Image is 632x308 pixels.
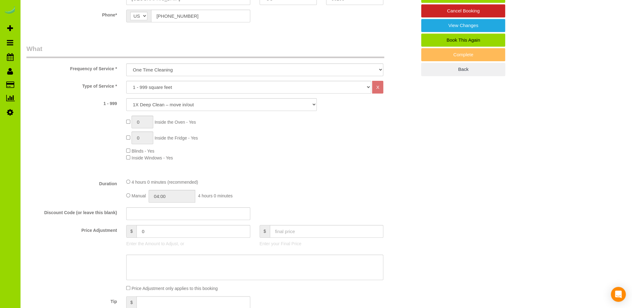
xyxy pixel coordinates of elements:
[22,207,122,216] label: Discount Code (or leave this blank)
[131,286,218,291] span: Price Adjustment only applies to this booking
[131,149,154,154] span: Blinds - Yes
[155,136,198,140] span: Inside the Fridge - Yes
[22,296,122,305] label: Tip
[611,287,626,302] div: Open Intercom Messenger
[22,10,122,18] label: Phone*
[126,225,136,238] span: $
[22,98,122,107] label: 1 - 999
[421,19,505,32] a: View Changes
[260,241,383,247] p: Enter your Final Price
[131,155,173,160] span: Inside Windows - Yes
[421,34,505,47] a: Book This Again
[22,225,122,233] label: Price Adjustment
[131,180,198,185] span: 4 hours 0 minutes (recommended)
[260,225,270,238] span: $
[22,81,122,89] label: Type of Service *
[421,63,505,76] a: Back
[126,241,250,247] p: Enter the Amount to Adjust, or
[198,193,233,198] span: 4 hours 0 minutes
[4,6,16,15] img: Automaid Logo
[151,10,250,22] input: Phone*
[131,193,146,198] span: Manual
[421,4,505,17] a: Cancel Booking
[22,178,122,187] label: Duration
[270,225,384,238] input: final price
[22,63,122,72] label: Frequency of Service *
[26,44,384,58] legend: What
[155,120,196,125] span: Inside the Oven - Yes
